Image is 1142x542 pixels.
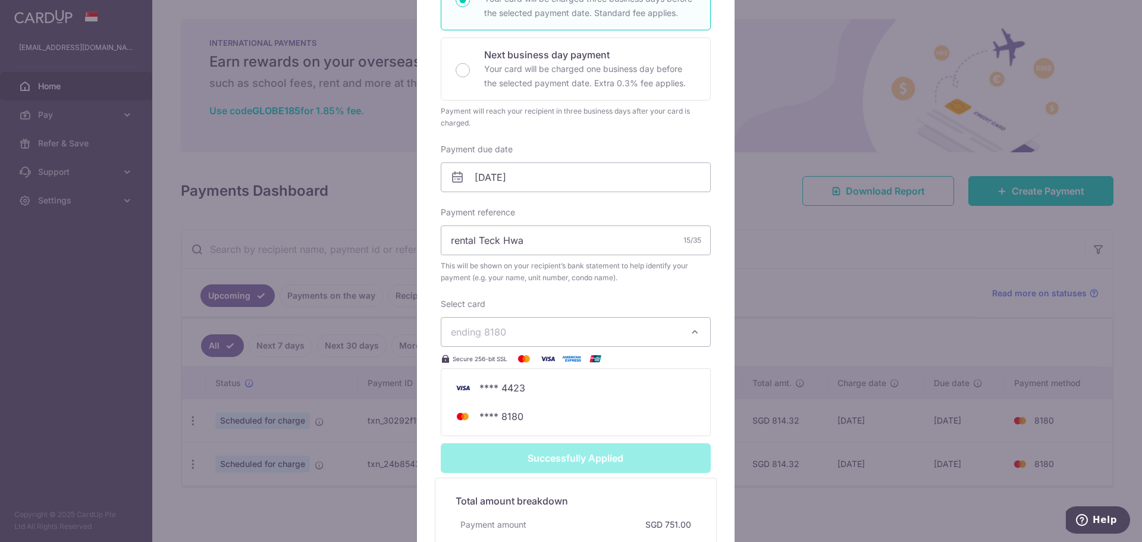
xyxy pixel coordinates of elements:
[441,206,515,218] label: Payment reference
[441,298,485,310] label: Select card
[456,494,696,508] h5: Total amount breakdown
[512,352,536,366] img: Mastercard
[441,143,513,155] label: Payment due date
[453,354,507,364] span: Secure 256-bit SSL
[441,260,711,284] span: This will be shown on your recipient’s bank statement to help identify your payment (e.g. your na...
[451,326,506,338] span: ending 8180
[583,352,607,366] img: UnionPay
[560,352,583,366] img: American Express
[451,381,475,395] img: Bank Card
[456,514,531,535] div: Payment amount
[441,105,711,129] div: Payment will reach your recipient in three business days after your card is charged.
[484,48,696,62] p: Next business day payment
[1066,506,1130,536] iframe: Opens a widget where you can find more information
[641,514,696,535] div: SGD 751.00
[441,162,711,192] input: DD / MM / YYYY
[484,62,696,90] p: Your card will be charged one business day before the selected payment date. Extra 0.3% fee applies.
[451,409,475,424] img: Bank Card
[683,234,701,246] div: 15/35
[441,317,711,347] button: ending 8180
[536,352,560,366] img: Visa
